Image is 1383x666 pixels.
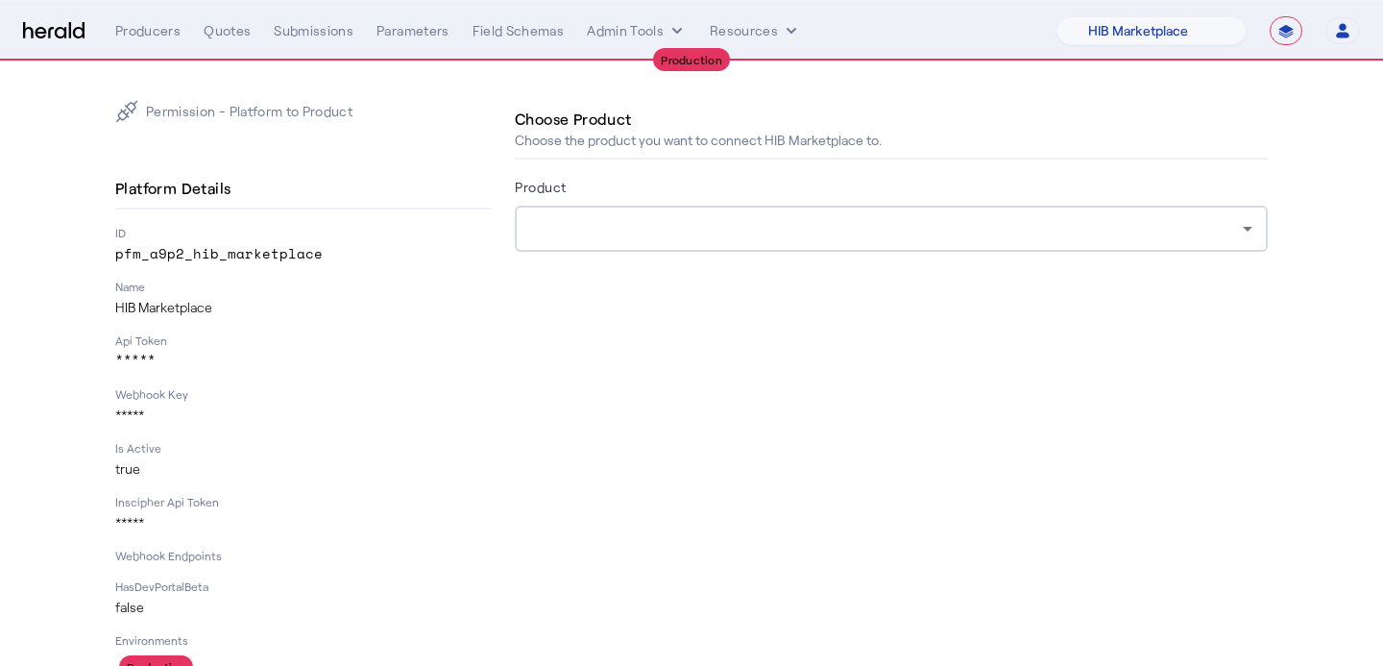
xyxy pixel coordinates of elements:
[515,179,567,195] label: Product
[115,21,181,40] div: Producers
[115,440,492,456] p: Is Active
[473,21,565,40] div: Field Schemas
[515,131,882,150] p: Choose the product you want to connect HIB Marketplace to.
[115,279,492,294] p: Name
[115,632,492,648] p: Environments
[115,459,492,479] p: true
[115,386,492,402] p: Webhook Key
[146,102,352,121] p: Permission - Platform to Product
[710,21,801,40] button: Resources dropdown menu
[515,108,632,131] h4: Choose Product
[653,48,730,71] div: Production
[23,22,85,40] img: Herald Logo
[115,598,492,617] p: false
[376,21,449,40] div: Parameters
[274,21,353,40] div: Submissions
[587,21,687,40] button: internal dropdown menu
[115,177,238,200] h4: Platform Details
[115,579,492,594] p: HasDevPortalBeta
[115,548,492,563] p: Webhook Endpoints
[115,244,492,263] p: pfm_a9p2_hib_marketplace
[115,333,492,348] p: Api Token
[115,225,492,240] p: ID
[204,21,251,40] div: Quotes
[115,298,492,317] p: HIB Marketplace
[115,494,492,509] p: Inscipher Api Token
